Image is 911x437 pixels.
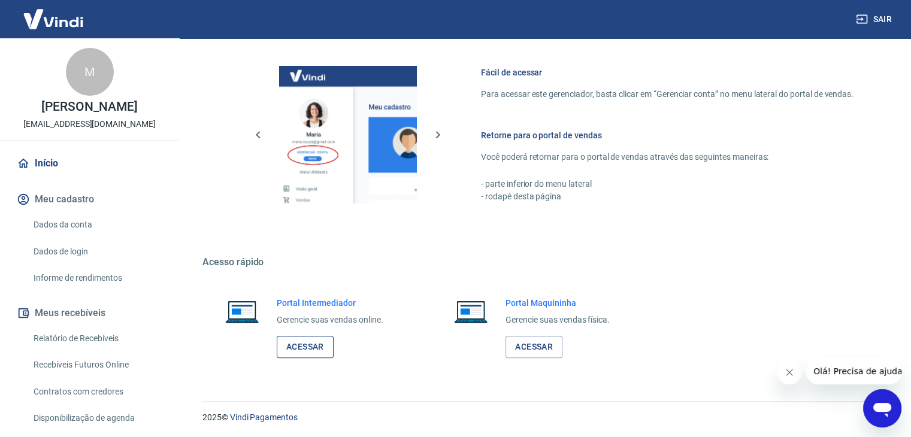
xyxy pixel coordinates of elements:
h6: Portal Maquininha [506,297,610,309]
p: Para acessar este gerenciador, basta clicar em “Gerenciar conta” no menu lateral do portal de ven... [481,88,854,101]
p: Você poderá retornar para o portal de vendas através das seguintes maneiras: [481,151,854,163]
h6: Retorne para o portal de vendas [481,129,854,141]
iframe: Button to launch messaging window [863,389,901,427]
button: Meu cadastro [14,186,165,213]
p: 2025 © [202,411,882,424]
img: Imagem da dashboard mostrando o botão de gerenciar conta na sidebar no lado esquerdo [279,66,417,204]
a: Vindi Pagamentos [230,412,298,422]
a: Relatório de Recebíveis [29,326,165,351]
div: M [66,48,114,96]
h5: Acesso rápido [202,256,882,268]
a: Início [14,150,165,177]
button: Sair [854,8,897,31]
a: Recebíveis Futuros Online [29,353,165,377]
p: - rodapé desta página [481,190,854,203]
img: Imagem de um notebook aberto [446,297,496,326]
a: Informe de rendimentos [29,266,165,290]
a: Contratos com credores [29,380,165,404]
a: Acessar [506,336,562,358]
a: Disponibilização de agenda [29,406,165,430]
img: Vindi [14,1,92,37]
img: Imagem de um notebook aberto [217,297,267,326]
button: Meus recebíveis [14,300,165,326]
h6: Fácil de acessar [481,66,854,78]
iframe: Close message [777,360,801,384]
iframe: Message from company [806,358,901,384]
a: Dados de login [29,239,165,264]
p: [PERSON_NAME] [41,101,137,113]
a: Acessar [277,336,334,358]
h6: Portal Intermediador [277,297,383,309]
p: Gerencie suas vendas física. [506,314,610,326]
span: Olá! Precisa de ajuda? [7,8,101,18]
a: Dados da conta [29,213,165,237]
p: [EMAIL_ADDRESS][DOMAIN_NAME] [23,118,156,131]
p: Gerencie suas vendas online. [277,314,383,326]
p: - parte inferior do menu lateral [481,178,854,190]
